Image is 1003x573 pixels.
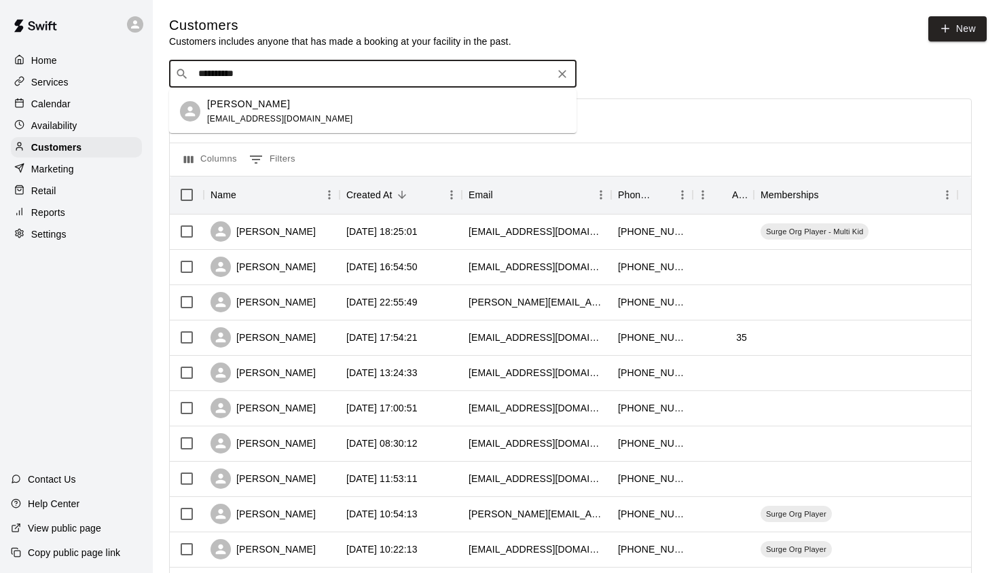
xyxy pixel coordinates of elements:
a: Reports [11,202,142,223]
button: Menu [693,185,713,205]
button: Menu [591,185,611,205]
div: Phone Number [618,176,653,214]
p: Copy public page link [28,546,120,559]
div: +14694879588 [618,472,686,485]
div: 2025-08-13 16:54:50 [346,260,418,274]
div: vicmorgan1@gmail.com [469,331,604,344]
div: Phone Number [611,176,693,214]
a: Retail [11,181,142,201]
button: Menu [319,185,340,205]
p: Customers [31,141,81,154]
a: New [928,16,987,41]
button: Sort [493,185,512,204]
span: Surge Org Player - Multi Kid [761,226,869,237]
div: Email [462,176,611,214]
div: +19405956002 [618,366,686,380]
h5: Customers [169,16,511,35]
div: 2025-08-06 10:54:13 [346,507,418,521]
p: Contact Us [28,473,76,486]
button: Clear [553,64,572,84]
span: [EMAIL_ADDRESS][DOMAIN_NAME] [207,114,353,124]
span: Surge Org Player [761,544,832,555]
button: Menu [441,185,462,205]
button: Sort [819,185,838,204]
div: +19407838952 [618,225,686,238]
div: goberfamily11@gmail.com [469,542,604,556]
div: 2025-08-06 11:53:11 [346,472,418,485]
div: Name [211,176,236,214]
div: 2025-08-14 18:25:01 [346,225,418,238]
a: Settings [11,224,142,244]
div: [PERSON_NAME] [211,327,316,348]
div: Surge Org Player [761,541,832,557]
div: Memberships [754,176,958,214]
div: +19408411168 [618,507,686,521]
div: Email [469,176,493,214]
div: +19728412634 [618,295,686,309]
div: [PERSON_NAME] [211,398,316,418]
p: Services [31,75,69,89]
a: Home [11,50,142,71]
a: Marketing [11,159,142,179]
div: Surge Org Player [761,506,832,522]
div: bphixon25@gmail.com [469,401,604,415]
button: Sort [236,185,255,204]
div: [PERSON_NAME] [211,504,316,524]
a: Services [11,72,142,92]
a: Customers [11,137,142,158]
div: maeganmorgan@icloud.com [469,472,604,485]
div: +12144055457 [618,260,686,274]
div: Age [732,176,747,214]
div: 2025-08-10 13:24:33 [346,366,418,380]
div: Blake Dixon [180,101,200,122]
div: [PERSON_NAME] [211,433,316,454]
div: Age [693,176,754,214]
div: [PERSON_NAME] [211,292,316,312]
div: [PERSON_NAME] [211,221,316,242]
div: +14099371069 [618,437,686,450]
div: Created At [340,176,462,214]
span: Surge Org Player [761,509,832,519]
button: Sort [653,185,672,204]
div: 2025-08-06 10:22:13 [346,542,418,556]
button: Menu [672,185,693,205]
div: 35 [736,331,747,344]
p: Home [31,54,57,67]
div: +19403154426 [618,542,686,556]
p: Settings [31,227,67,241]
div: +18178887981 [618,401,686,415]
a: Availability [11,115,142,136]
p: Calendar [31,97,71,111]
div: ijustneedthisforjunkemails@gmail.com [469,366,604,380]
div: 2025-08-11 17:54:21 [346,331,418,344]
div: [PERSON_NAME] [211,363,316,383]
p: Availability [31,119,77,132]
p: Retail [31,184,56,198]
button: Select columns [181,149,240,170]
div: [PERSON_NAME] [211,468,316,489]
div: 2025-08-11 22:55:49 [346,295,418,309]
div: Memberships [761,176,819,214]
div: 2025-08-09 17:00:51 [346,401,418,415]
div: [PERSON_NAME] [211,257,316,277]
div: grou7979@gmail.com [469,260,604,274]
div: 2025-08-09 08:30:12 [346,437,418,450]
div: +12142265988 [618,331,686,344]
div: Search customers by name or email [169,60,577,88]
p: [PERSON_NAME] [207,97,290,111]
p: Marketing [31,162,74,176]
button: Sort [393,185,412,204]
div: Surge Org Player - Multi Kid [761,223,869,240]
div: jonathan@centralhardwoods.com [469,295,604,309]
button: Menu [937,185,958,205]
a: Calendar [11,94,142,114]
div: [PERSON_NAME] [211,539,316,559]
